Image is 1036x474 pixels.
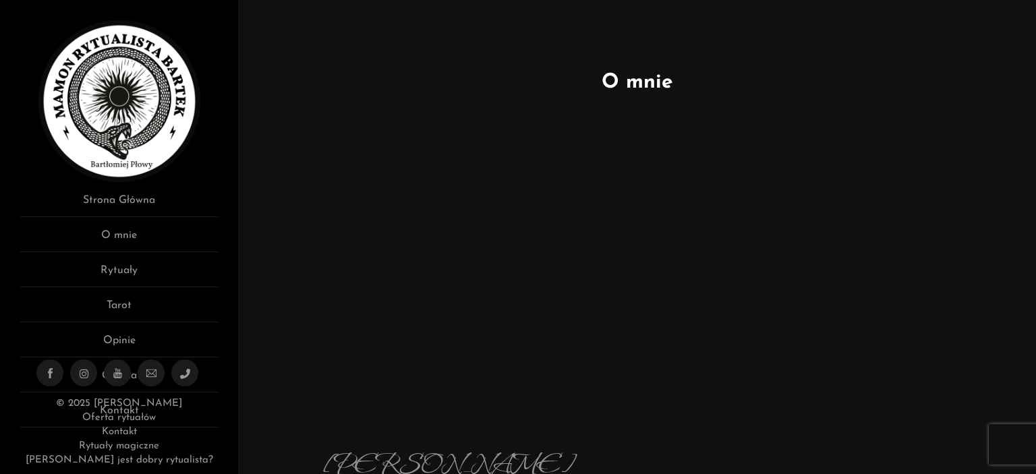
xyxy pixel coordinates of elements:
a: Opinie [20,332,218,357]
a: Oferta rytuałów [82,413,155,423]
a: Strona Główna [20,192,218,217]
a: O mnie [20,227,218,252]
a: Rytuały magiczne [79,441,159,451]
a: Kontakt [102,427,137,437]
img: Rytualista Bartek [38,20,200,182]
h1: O mnie [258,67,1016,98]
a: Tarot [20,297,218,322]
a: [PERSON_NAME] jest dobry rytualista? [26,455,213,465]
a: Rytuały [20,262,218,287]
